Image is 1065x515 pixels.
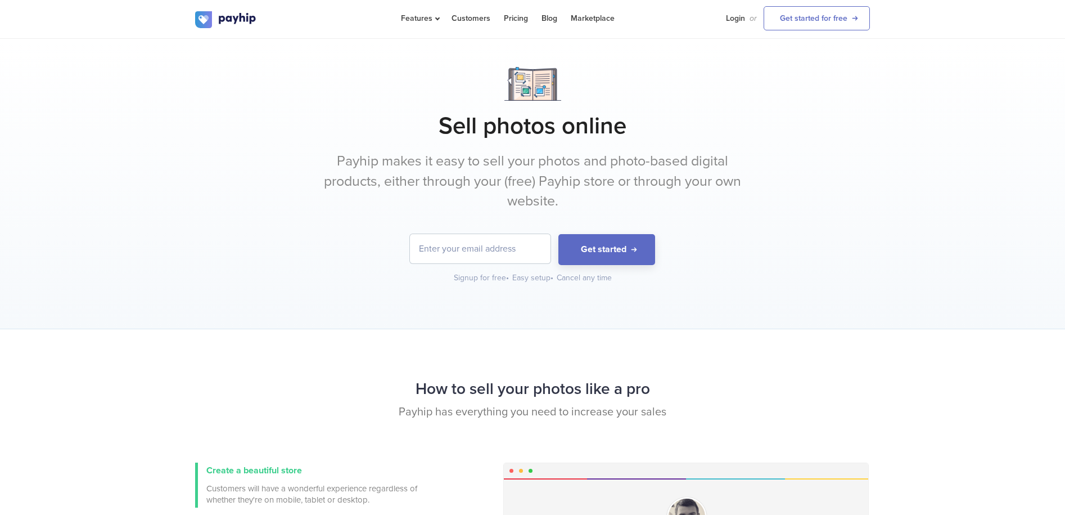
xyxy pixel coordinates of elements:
h2: How to sell your photos like a pro [195,374,870,404]
a: Get started for free [764,6,870,30]
div: Cancel any time [557,272,612,284]
img: Notebook.png [504,67,561,101]
span: Features [401,14,438,23]
div: Signup for free [454,272,510,284]
span: Create a beautiful store [206,465,302,476]
input: Enter your email address [410,234,550,263]
span: Customers will have a wonderful experience regardless of whether they're on mobile, tablet or des... [206,483,420,505]
button: Get started [558,234,655,265]
p: Payhip has everything you need to increase your sales [195,404,870,420]
h1: Sell photos online [195,112,870,140]
span: • [550,273,553,283]
img: logo.svg [195,11,257,28]
p: Payhip makes it easy to sell your photos and photo-based digital products, either through your (f... [322,151,743,212]
a: Create a beautiful store Customers will have a wonderful experience regardless of whether they're... [195,463,420,508]
span: • [506,273,509,283]
div: Easy setup [512,272,554,284]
